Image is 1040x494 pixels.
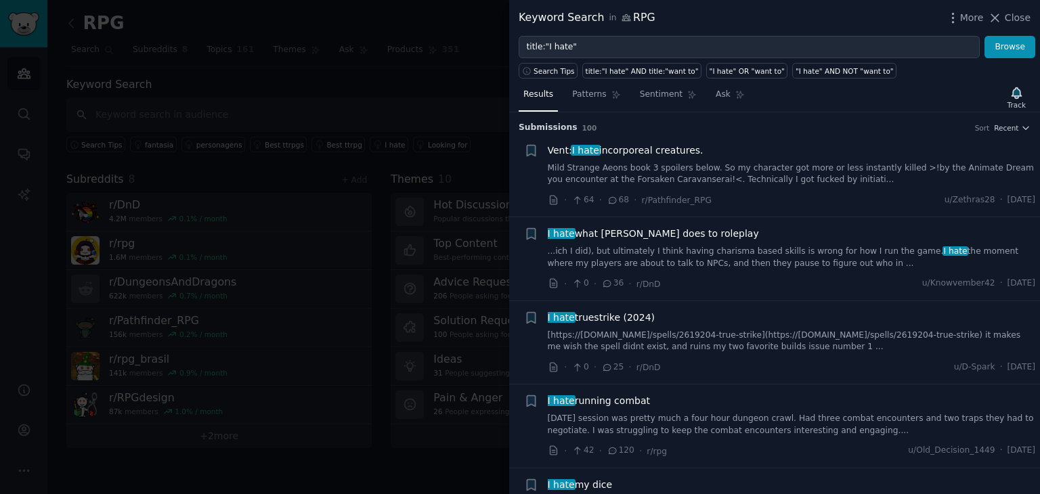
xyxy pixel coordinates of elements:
span: · [639,444,642,458]
span: 42 [571,445,594,457]
span: u/Zethras28 [945,194,995,206]
span: 36 [601,277,624,290]
span: u/Knowvember42 [922,277,995,290]
a: Results [519,84,558,112]
span: running combat [548,394,650,408]
a: Ask [711,84,750,112]
a: Sentiment [635,84,701,112]
div: "I hate" OR "want to" [710,66,785,76]
span: my dice [548,478,613,492]
span: r/DnD [636,279,661,289]
span: [DATE] [1007,277,1035,290]
a: title:"I hate" AND title:"want to" [582,63,701,78]
span: Sentiment [640,89,682,101]
a: I hatewhat [PERSON_NAME] does to roleplay [548,227,759,241]
span: · [1000,445,1003,457]
a: Patterns [567,84,625,112]
span: Ask [716,89,731,101]
a: Mild Strange Aeons book 3 spoilers below. So my character got more or less instantly killed >!by ... [548,162,1036,186]
div: Track [1007,100,1026,110]
a: I hatemy dice [548,478,613,492]
span: · [634,193,636,207]
a: I haterunning combat [548,394,650,408]
span: Results [523,89,553,101]
span: I hate [546,479,576,490]
span: I hate [546,228,576,239]
span: Search Tips [534,66,575,76]
span: 68 [607,194,629,206]
span: 100 [582,124,597,132]
span: I hate [546,395,576,406]
span: · [628,277,631,291]
span: 120 [607,445,634,457]
span: Recent [994,123,1018,133]
span: · [564,277,567,291]
span: · [599,444,602,458]
a: [https://[DOMAIN_NAME]/spells/2619204-true-strike](https://[DOMAIN_NAME]/spells/2619204-true-stri... [548,330,1036,353]
a: "I hate" AND NOT "want to" [792,63,896,78]
div: "I hate" AND NOT "want to" [796,66,894,76]
span: I hate [571,145,601,156]
span: · [1000,194,1003,206]
span: I hate [546,312,576,323]
span: Submission s [519,122,578,134]
span: [DATE] [1007,445,1035,457]
button: More [946,11,984,25]
span: r/Pathfinder_RPG [642,196,712,205]
span: I hate [942,246,969,256]
span: · [564,444,567,458]
a: "I hate" OR "want to" [706,63,787,78]
span: 25 [601,361,624,374]
span: More [960,11,984,25]
span: Vent: incorporeal creatures. [548,143,703,158]
span: · [564,193,567,207]
button: Search Tips [519,63,578,78]
span: · [599,193,602,207]
span: [DATE] [1007,361,1035,374]
button: Browse [984,36,1035,59]
a: I hatetruestrike (2024) [548,311,655,325]
div: Sort [975,123,990,133]
button: Recent [994,123,1031,133]
div: title:"I hate" AND title:"want to" [586,66,699,76]
span: u/Old_Decision_1449 [908,445,995,457]
span: [DATE] [1007,194,1035,206]
input: Try a keyword related to your business [519,36,980,59]
span: Close [1005,11,1031,25]
button: Track [1003,83,1031,112]
span: · [1000,361,1003,374]
span: r/DnD [636,363,661,372]
a: [DATE] session was pretty much a four hour dungeon crawl. Had three combat encounters and two tra... [548,413,1036,436]
a: ...ich I did), but ultimately I think having charisma based skills is wrong for how I run the gam... [548,246,1036,269]
span: truestrike (2024) [548,311,655,325]
button: Close [988,11,1031,25]
span: · [594,277,597,291]
span: · [594,360,597,374]
span: · [1000,277,1003,290]
span: in [609,12,616,24]
span: · [628,360,631,374]
span: 0 [571,361,588,374]
a: Vent:I hateincorporeal creatures. [548,143,703,158]
span: what [PERSON_NAME] does to roleplay [548,227,759,241]
span: 64 [571,194,594,206]
span: · [564,360,567,374]
span: Patterns [572,89,606,101]
span: 0 [571,277,588,290]
span: r/rpg [647,447,667,456]
span: u/D-Spark [954,361,995,374]
div: Keyword Search RPG [519,9,655,26]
